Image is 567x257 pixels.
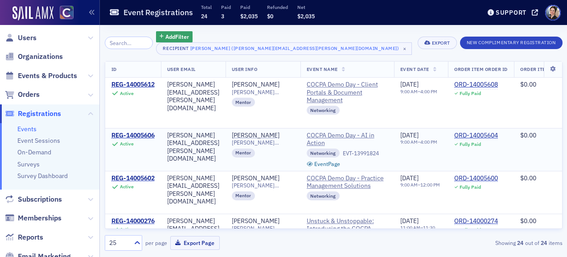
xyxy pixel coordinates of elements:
div: – [400,89,437,95]
div: Active [120,227,134,232]
span: User Info [232,66,258,72]
div: [PERSON_NAME][EMAIL_ADDRESS][PERSON_NAME][DOMAIN_NAME] [167,217,219,249]
div: Fully Paid [460,227,481,233]
a: [PERSON_NAME] [232,132,279,140]
span: Registrations [18,109,61,119]
a: Memberships [5,213,62,223]
img: SailAMX [60,6,74,20]
div: Fully Paid [460,184,481,190]
span: 24 [201,12,207,20]
span: Organizations [18,52,63,62]
a: Subscriptions [5,195,62,204]
a: COCPA Demo Day - Practice Management Solutions [307,174,388,190]
button: Export Page [170,236,220,250]
a: Registrations [5,109,61,119]
a: COCPA Demo Day - AI in Action [307,132,388,147]
a: Survey Dashboard [17,172,68,180]
time: 12:00 PM [420,182,440,188]
p: Total [201,4,212,10]
a: ORD-14005608 [454,81,498,89]
span: Memberships [18,213,62,223]
a: EventPage [307,161,341,167]
div: REG-14005612 [111,81,155,89]
a: Orders [5,90,40,99]
span: $0.00 [520,131,536,139]
strong: 24 [539,239,549,247]
h1: Event Registrations [123,7,193,18]
span: $0 [267,12,273,20]
span: User Email [167,66,196,72]
a: View Homepage [53,6,74,21]
div: – [400,225,442,236]
div: Mentor [232,98,255,107]
div: REG-14005602 [111,174,155,182]
span: [DATE] [400,174,419,182]
div: REG-14005606 [111,132,155,140]
div: Recipient [163,46,189,51]
div: 25 [109,238,129,248]
span: $0.00 [520,217,536,225]
input: Search… [105,37,153,49]
a: COCPA Demo Day - Client Portals & Document Management [307,81,388,104]
a: ORD-14000274 [454,217,498,225]
a: On-Demand [17,148,51,156]
span: Users [18,33,37,43]
span: [DATE] [400,217,419,225]
div: Networking [307,191,340,200]
span: $2,035 [297,12,315,20]
time: 4:00 PM [420,88,437,95]
span: $0.00 [520,174,536,182]
span: × [401,45,409,53]
a: ORD-14005600 [454,174,498,182]
div: Showing out of items [416,239,562,247]
label: per page [145,239,167,247]
div: [PERSON_NAME][EMAIL_ADDRESS][PERSON_NAME][DOMAIN_NAME] [167,174,219,206]
span: Order Item Order ID [454,66,508,72]
a: Users [5,33,37,43]
time: 9:00 AM [400,182,418,188]
div: Networking [307,149,340,158]
button: New Complimentary Registration [460,37,563,49]
div: Support [496,8,526,17]
time: 11:00 AM [400,224,420,231]
a: Organizations [5,52,63,62]
a: [PERSON_NAME] [232,174,279,182]
div: [PERSON_NAME][EMAIL_ADDRESS][PERSON_NAME][DOMAIN_NAME] [167,132,219,163]
div: EVT-13991824 [343,150,379,157]
span: Event Date [400,66,429,72]
p: Paid [240,4,258,10]
div: Active [120,91,134,96]
a: [PERSON_NAME] [232,217,279,225]
img: SailAMX [12,6,53,21]
span: [PERSON_NAME][EMAIL_ADDRESS][PERSON_NAME][DOMAIN_NAME] [232,89,294,95]
span: [PERSON_NAME][EMAIL_ADDRESS][PERSON_NAME][DOMAIN_NAME] [232,182,294,189]
span: Event Name [307,66,338,72]
span: Events & Products [18,71,77,81]
span: $0.00 [520,80,536,88]
span: Orders [18,90,40,99]
button: Export [418,37,456,49]
span: [PERSON_NAME][EMAIL_ADDRESS][PERSON_NAME][DOMAIN_NAME] [232,225,294,232]
a: Surveys [17,160,40,168]
a: [PERSON_NAME] [232,81,279,89]
div: – [400,182,440,188]
span: Profile [545,5,561,21]
a: ORD-14005604 [454,132,498,140]
p: Refunded [267,4,288,10]
span: Subscriptions [18,195,62,204]
a: REG-14000276 [111,217,155,225]
time: 4:00 PM [420,139,437,145]
span: [PERSON_NAME][EMAIL_ADDRESS][PERSON_NAME][DOMAIN_NAME] [232,139,294,146]
div: Mentor [232,149,255,158]
p: Paid [221,4,231,10]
